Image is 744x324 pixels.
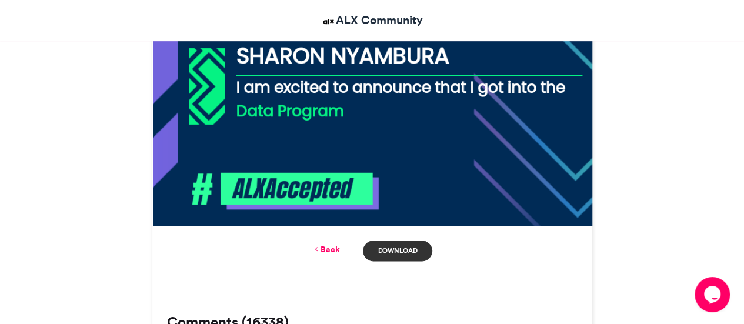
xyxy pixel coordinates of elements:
[695,277,732,312] iframe: chat widget
[321,12,423,29] a: ALX Community
[363,241,432,261] a: Download
[321,14,336,29] img: ALX Community
[312,243,339,256] a: Back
